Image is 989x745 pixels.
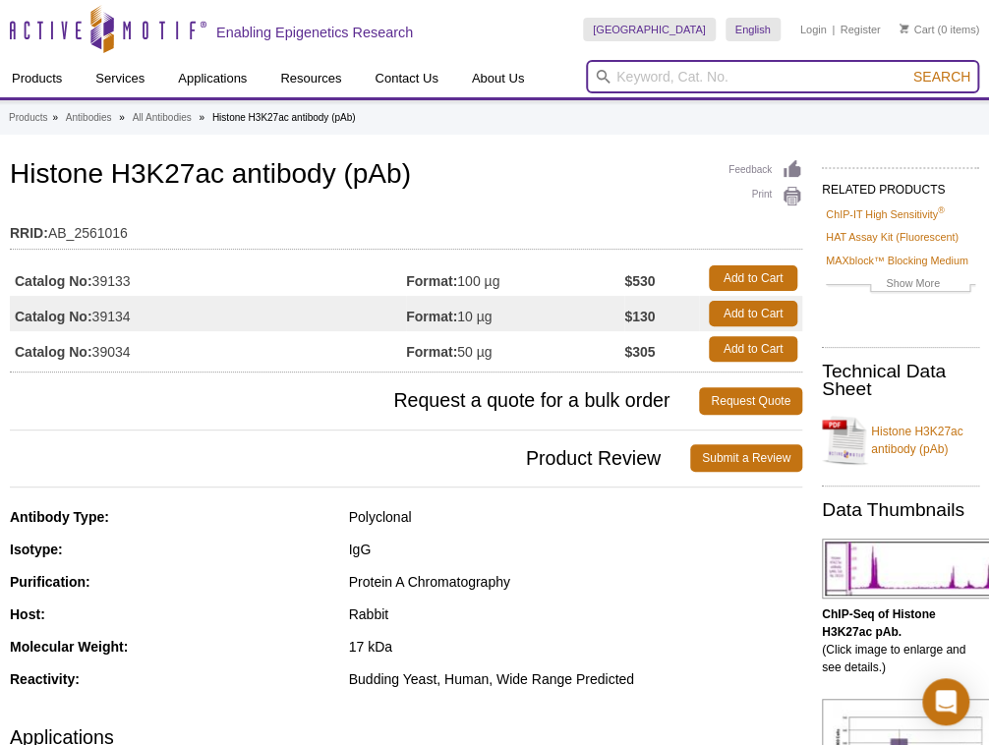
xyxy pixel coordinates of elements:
button: Search [907,68,976,86]
h1: Histone H3K27ac antibody (pAb) [10,159,802,193]
div: Polyclonal [349,508,802,526]
div: Rabbit [349,605,802,623]
h2: Enabling Epigenetics Research [216,24,413,41]
div: Protein A Chromatography [349,573,802,591]
td: 39134 [10,296,406,331]
a: English [726,18,781,41]
input: Keyword, Cat. No. [586,60,979,93]
a: Print [728,186,802,207]
strong: Format: [406,343,457,361]
strong: Catalog No: [15,272,92,290]
a: Add to Cart [709,265,797,291]
li: Histone H3K27ac antibody (pAb) [212,112,356,123]
a: Applications [166,60,259,97]
strong: $530 [624,272,655,290]
a: Services [84,60,156,97]
b: ChIP-Seq of Histone H3K27ac pAb. [822,607,935,639]
li: » [199,112,204,123]
li: » [52,112,58,123]
a: Register [840,23,880,36]
td: 50 µg [406,331,624,367]
p: (Click image to enlarge and see details.) [822,605,979,676]
strong: Catalog No: [15,308,92,325]
a: Feedback [728,159,802,181]
img: Your Cart [900,24,908,33]
strong: Purification: [10,574,90,590]
div: IgG [349,541,802,558]
a: Show More [826,274,975,297]
a: Contact Us [363,60,449,97]
a: Products [9,109,47,127]
strong: Format: [406,272,457,290]
a: Resources [268,60,353,97]
a: Antibodies [66,109,112,127]
strong: Reactivity: [10,671,80,687]
a: MAXblock™ Blocking Medium [826,252,968,269]
strong: Isotype: [10,542,63,557]
td: 100 µg [406,260,624,296]
a: HAT Assay Kit (Fluorescent) [826,228,959,246]
strong: Format: [406,308,457,325]
a: Histone H3K27ac antibody (pAb) [822,411,979,470]
td: 10 µg [406,296,624,331]
h2: Technical Data Sheet [822,363,979,398]
a: Cart [900,23,934,36]
h2: RELATED PRODUCTS [822,167,979,202]
h2: Data Thumbnails [822,501,979,519]
div: Open Intercom Messenger [922,678,969,725]
a: Add to Cart [709,301,797,326]
sup: ® [938,205,945,215]
a: Submit a Review [690,444,802,472]
a: About Us [460,60,536,97]
td: 39133 [10,260,406,296]
span: Product Review [10,444,690,472]
a: Request Quote [699,387,802,415]
strong: Host: [10,606,45,622]
strong: Molecular Weight: [10,639,128,655]
strong: Antibody Type: [10,509,109,525]
span: Request a quote for a bulk order [10,387,699,415]
strong: $130 [624,308,655,325]
td: 39034 [10,331,406,367]
strong: RRID: [10,224,48,242]
td: AB_2561016 [10,212,802,244]
a: ChIP-IT High Sensitivity® [826,205,944,223]
a: Login [800,23,827,36]
div: 17 kDa [349,638,802,656]
span: Search [913,69,970,85]
a: Add to Cart [709,336,797,362]
li: » [119,112,125,123]
div: Budding Yeast, Human, Wide Range Predicted [349,670,802,688]
li: | [832,18,835,41]
strong: Catalog No: [15,343,92,361]
a: All Antibodies [133,109,192,127]
a: [GEOGRAPHIC_DATA] [583,18,716,41]
li: (0 items) [900,18,979,41]
strong: $305 [624,343,655,361]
